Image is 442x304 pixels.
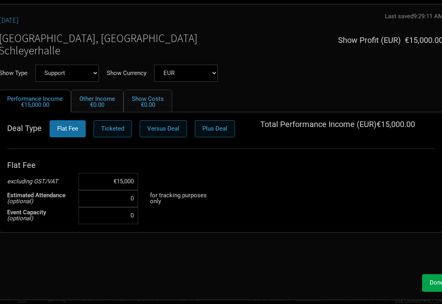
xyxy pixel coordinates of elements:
strong: Event Capacity [7,209,46,216]
span: Versus Deal [147,125,179,132]
label: Show Currency [107,70,146,76]
em: excluding GST/VAT [7,178,58,185]
span: Deal Type [7,124,42,132]
button: Flat Fee [50,120,86,137]
em: (optional) [7,215,33,222]
strong: Estimated Attendance [7,192,65,199]
div: €15,000.00 [7,102,63,108]
span: Flat Fee [57,125,78,132]
th: Flat Fee [7,157,79,173]
span: Plus Deal [202,125,227,132]
div: €0.00 [79,102,115,108]
td: for tracking purposes only [150,190,221,207]
a: Show Costs€0.00 [123,90,172,112]
a: Other Income€0.00 [71,90,123,112]
div: €0.00 [132,102,164,108]
div: Show Profit ( EUR ) [338,36,401,44]
div: Total Performance Income ( EUR ) €15,000.00 [260,120,415,140]
em: (optional) [7,198,33,205]
span: Ticketed [101,125,124,132]
button: Ticketed [94,120,132,137]
button: Plus Deal [195,120,235,137]
button: Versus Deal [140,120,187,137]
